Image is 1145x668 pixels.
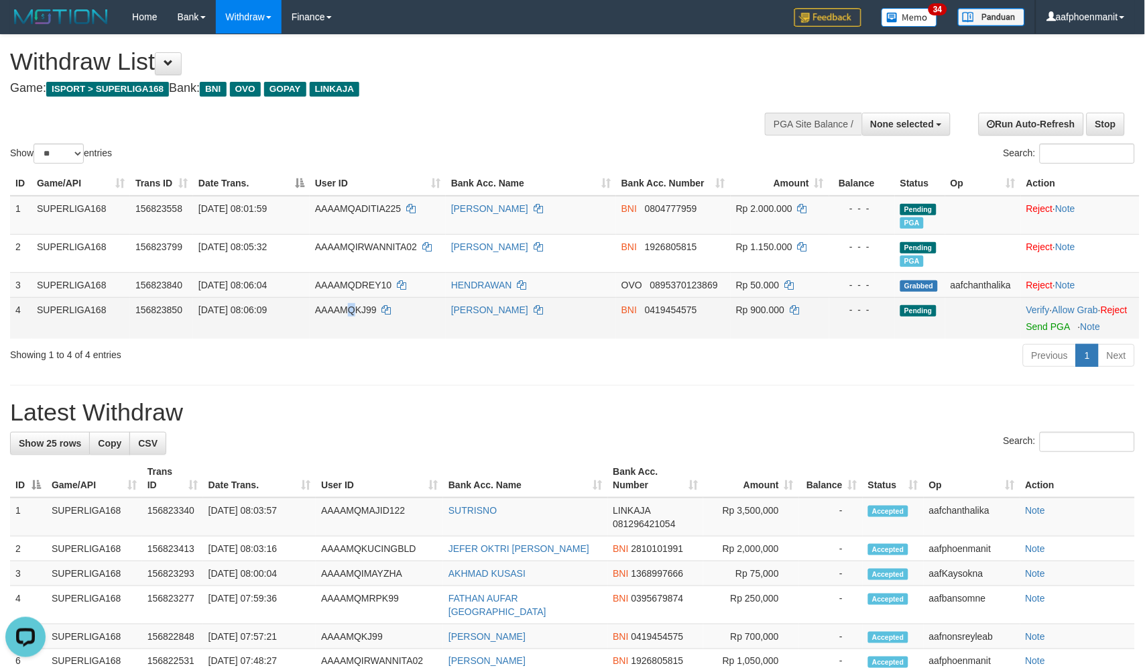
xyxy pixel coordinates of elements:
[736,280,780,290] span: Rp 50.000
[928,3,947,15] span: 34
[631,631,684,642] span: Copy 0419454575 to clipboard
[631,593,684,604] span: Copy 0395679874 to clipboard
[203,586,316,624] td: [DATE] 07:59:36
[895,171,945,196] th: Status
[868,544,908,555] span: Accepted
[34,144,84,164] select: Showentries
[142,624,203,649] td: 156822848
[736,203,792,214] span: Rp 2.000.000
[1021,196,1140,235] td: ·
[310,171,446,196] th: User ID: activate to sort column ascending
[882,8,938,27] img: Button%20Memo.svg
[1020,459,1135,498] th: Action
[613,631,629,642] span: BNI
[631,543,684,554] span: Copy 2810101991 to clipboard
[703,561,799,586] td: Rp 75,000
[794,8,861,27] img: Feedback.jpg
[310,82,360,97] span: LINKAJA
[448,568,526,579] a: AKHMAD KUSASI
[46,82,169,97] span: ISPORT > SUPERLIGA168
[1026,280,1053,290] a: Reject
[316,459,443,498] th: User ID: activate to sort column ascending
[608,459,704,498] th: Bank Acc. Number: activate to sort column ascending
[862,113,951,135] button: None selected
[1040,144,1135,164] input: Search:
[46,586,142,624] td: SUPERLIGA168
[1026,321,1070,332] a: Send PGA
[142,459,203,498] th: Trans ID: activate to sort column ascending
[1040,432,1135,452] input: Search:
[32,196,130,235] td: SUPERLIGA168
[835,202,890,215] div: - - -
[616,171,731,196] th: Bank Acc. Number: activate to sort column ascending
[829,171,895,196] th: Balance
[900,305,937,317] span: Pending
[613,505,651,516] span: LINKAJA
[645,203,697,214] span: Copy 0804777959 to clipboard
[799,537,863,561] td: -
[10,459,46,498] th: ID: activate to sort column descending
[32,272,130,297] td: SUPERLIGA168
[924,537,1020,561] td: aafphoenmanit
[10,234,32,272] td: 2
[443,459,607,498] th: Bank Acc. Name: activate to sort column ascending
[448,593,546,617] a: FATHAN AUFAR [GEOGRAPHIC_DATA]
[736,304,784,315] span: Rp 900.000
[89,432,130,455] a: Copy
[315,203,401,214] span: AAAAMQADITIA225
[46,498,142,537] td: SUPERLIGA168
[631,568,684,579] span: Copy 1368997666 to clipboard
[979,113,1084,135] a: Run Auto-Refresh
[1021,272,1140,297] td: ·
[203,498,316,537] td: [DATE] 08:03:57
[1087,113,1125,135] a: Stop
[10,7,112,27] img: MOTION_logo.png
[142,561,203,586] td: 156823293
[142,537,203,561] td: 156823413
[198,280,267,290] span: [DATE] 08:06:04
[621,304,637,315] span: BNI
[10,171,32,196] th: ID
[799,498,863,537] td: -
[316,537,443,561] td: AAAAMQKUCINGBLD
[924,586,1020,624] td: aafbansomne
[451,280,512,290] a: HENDRAWAN
[130,171,193,196] th: Trans ID: activate to sort column ascending
[451,304,528,315] a: [PERSON_NAME]
[142,586,203,624] td: 156823277
[32,297,130,339] td: SUPERLIGA168
[10,48,750,75] h1: Withdraw List
[5,5,46,46] button: Open LiveChat chat widget
[1021,234,1140,272] td: ·
[1056,203,1076,214] a: Note
[1021,297,1140,339] td: · ·
[316,624,443,649] td: AAAAMQKJ99
[868,594,908,605] span: Accepted
[1026,568,1046,579] a: Note
[10,498,46,537] td: 1
[46,537,142,561] td: SUPERLIGA168
[868,506,908,517] span: Accepted
[1026,543,1046,554] a: Note
[1021,171,1140,196] th: Action
[650,280,718,290] span: Copy 0895370123869 to clipboard
[135,241,182,252] span: 156823799
[32,234,130,272] td: SUPERLIGA168
[900,204,937,215] span: Pending
[613,543,629,554] span: BNI
[731,171,829,196] th: Amount: activate to sort column ascending
[799,586,863,624] td: -
[613,593,629,604] span: BNI
[198,203,267,214] span: [DATE] 08:01:59
[835,278,890,292] div: - - -
[799,624,863,649] td: -
[1052,304,1101,315] span: ·
[613,568,629,579] span: BNI
[1026,593,1046,604] a: Note
[10,343,467,361] div: Showing 1 to 4 of 4 entries
[1026,631,1046,642] a: Note
[621,203,637,214] span: BNI
[19,438,81,449] span: Show 25 rows
[868,657,908,668] span: Accepted
[703,624,799,649] td: Rp 700,000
